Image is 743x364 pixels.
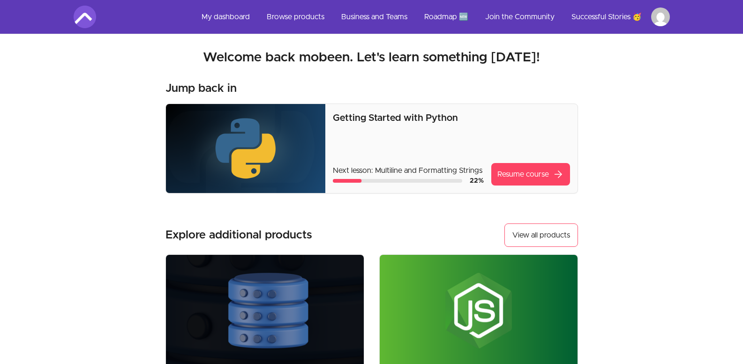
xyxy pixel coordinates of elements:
[553,169,564,180] span: arrow_forward
[470,178,484,184] span: 22 %
[334,6,415,28] a: Business and Teams
[564,6,649,28] a: Successful Stories 🥳
[333,165,483,176] p: Next lesson: Multiline and Formatting Strings
[194,6,257,28] a: My dashboard
[504,223,578,247] a: View all products
[333,111,570,125] p: Getting Started with Python
[259,6,332,28] a: Browse products
[478,6,562,28] a: Join the Community
[194,6,670,28] nav: Main
[166,104,326,193] img: Product image for Getting Started with Python
[165,228,312,243] h3: Explore additional products
[417,6,476,28] a: Roadmap 🆕
[651,7,670,26] img: Profile image for mobeen yameen
[491,163,570,186] a: Resume coursearrow_forward
[333,179,462,183] div: Course progress
[74,49,670,66] h2: Welcome back mobeen. Let's learn something [DATE]!
[165,81,237,96] h3: Jump back in
[74,6,96,28] img: Amigoscode logo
